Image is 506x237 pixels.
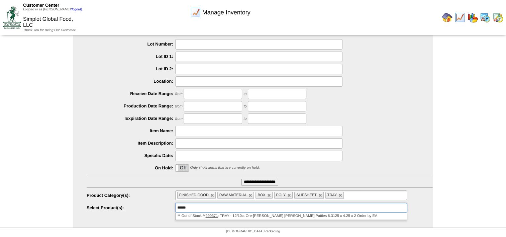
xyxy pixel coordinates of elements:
[219,193,247,197] span: RAW MATERIAL
[243,117,246,121] span: to
[71,8,82,11] a: (logout)
[23,28,76,32] span: Thank You for Being Our Customer!
[87,141,175,146] label: Item Description:
[87,91,175,96] label: Receive Date Range:
[87,193,175,198] label: Product Category(s):
[175,117,183,121] span: from
[179,193,209,197] span: FINISHED GOOD
[176,165,189,171] label: Off
[175,104,183,108] span: from
[276,193,286,197] span: POLY
[87,165,175,170] label: On Hold:
[87,205,175,210] label: Select Product(s):
[87,42,175,47] label: Lot Number:
[87,128,175,133] label: Item Name:
[175,92,183,96] span: from
[493,12,503,23] img: calendarinout.gif
[87,66,175,71] label: Lot ID 2:
[87,153,175,158] label: Specific Date:
[190,166,260,170] span: Only show items that are currently on hold.
[87,103,175,108] label: Production Date Range:
[87,79,175,84] label: Location:
[23,16,73,28] span: Simplot Global Food, LLC
[258,193,265,197] span: BOX
[296,193,317,197] span: SLIPSHEET
[243,92,246,96] span: to
[87,116,175,121] label: Expiration Date Range:
[454,12,465,23] img: line_graph.gif
[23,3,59,8] span: Customer Center
[87,54,175,59] label: Lot ID 1:
[442,12,452,23] img: home.gif
[480,12,491,23] img: calendarprod.gif
[327,193,337,197] span: TRAY
[226,230,280,233] span: [DEMOGRAPHIC_DATA] Packaging
[202,9,250,16] span: Manage Inventory
[175,164,189,172] div: OnOff
[243,104,246,108] span: to
[467,12,478,23] img: graph.gif
[206,214,218,218] em: 990371
[190,7,201,18] img: line_graph.gif
[3,6,21,28] img: ZoRoCo_Logo(Green%26Foil)%20jpg.webp
[176,213,407,220] li: ** Out of Stock ** : TRAY - 12/10ct Ore-[PERSON_NAME] [PERSON_NAME] Patties 6.3125 x 4.25 x 2 Ord...
[23,8,82,11] span: Logged in as [PERSON_NAME]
